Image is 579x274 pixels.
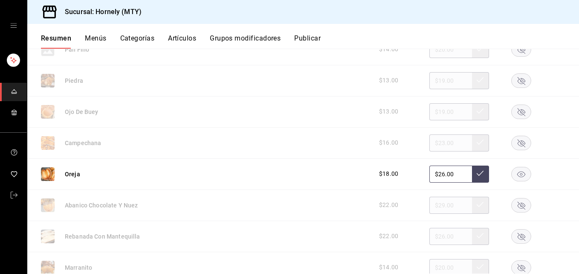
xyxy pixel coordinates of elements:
div: navigation tabs [41,34,579,49]
button: Oreja [65,170,80,178]
button: Artículos [168,34,196,49]
img: Preview [41,167,55,181]
button: Grupos modificadores [210,34,281,49]
span: $18.00 [379,169,398,178]
button: Menús [85,34,106,49]
h3: Sucursal: Hornely (MTY) [58,7,142,17]
button: Publicar [294,34,321,49]
input: Sin ajuste [429,166,472,183]
button: Resumen [41,34,71,49]
button: Categorías [120,34,155,49]
button: open drawer [10,22,17,29]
